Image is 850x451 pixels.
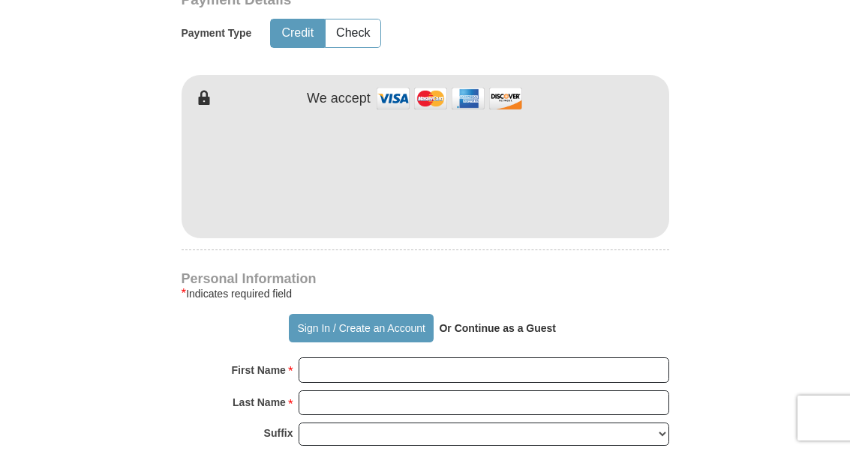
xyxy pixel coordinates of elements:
[326,19,380,47] button: Check
[232,360,286,381] strong: First Name
[264,423,293,444] strong: Suffix
[271,19,324,47] button: Credit
[182,285,669,303] div: Indicates required field
[439,322,556,334] strong: Or Continue as a Guest
[374,82,524,115] img: credit cards accepted
[182,273,669,285] h4: Personal Information
[182,27,252,40] h5: Payment Type
[289,314,434,342] button: Sign In / Create an Account
[233,392,286,413] strong: Last Name
[307,91,371,107] h4: We accept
